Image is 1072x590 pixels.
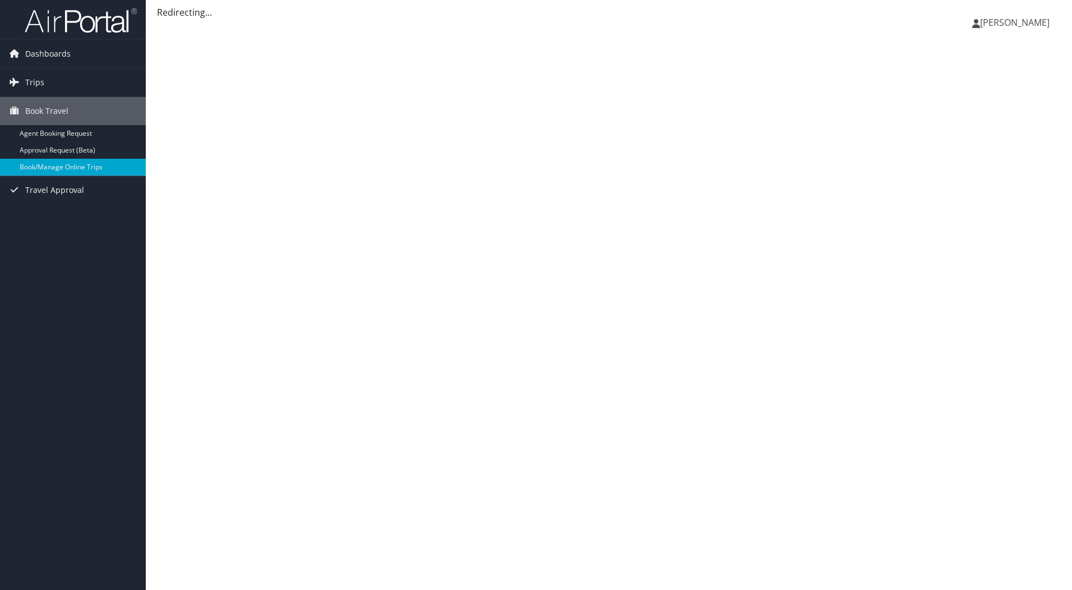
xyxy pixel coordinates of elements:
[972,6,1061,39] a: [PERSON_NAME]
[157,6,1061,19] div: Redirecting...
[25,40,71,68] span: Dashboards
[25,7,137,34] img: airportal-logo.png
[25,176,84,204] span: Travel Approval
[25,97,68,125] span: Book Travel
[25,68,44,96] span: Trips
[980,16,1050,29] span: [PERSON_NAME]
